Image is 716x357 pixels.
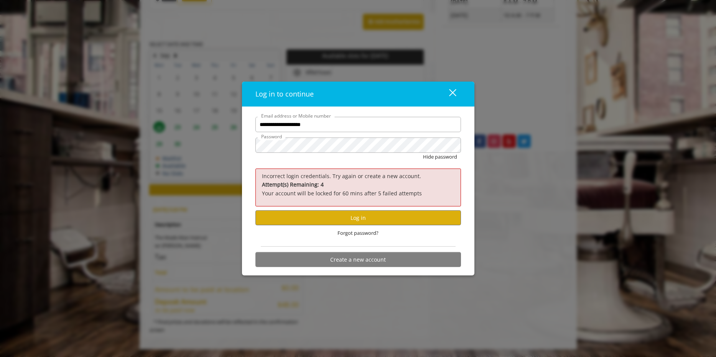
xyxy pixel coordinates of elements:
span: Forgot password? [337,229,379,237]
label: Email address or Mobile number [257,112,335,120]
span: Log in to continue [255,89,314,98]
b: Attempt(s) Remaining: 4 [262,181,324,188]
input: Email address or Mobile number [255,117,461,132]
p: Your account will be locked for 60 mins after 5 failed attempts [262,180,454,198]
button: Hide password [423,153,457,161]
label: Password [257,133,286,140]
button: close dialog [435,86,461,102]
button: Create a new account [255,252,461,267]
button: Log in [255,210,461,225]
div: close dialog [440,88,456,100]
span: Incorrect login credentials. Try again or create a new account. [262,172,421,180]
input: Password [255,138,461,153]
